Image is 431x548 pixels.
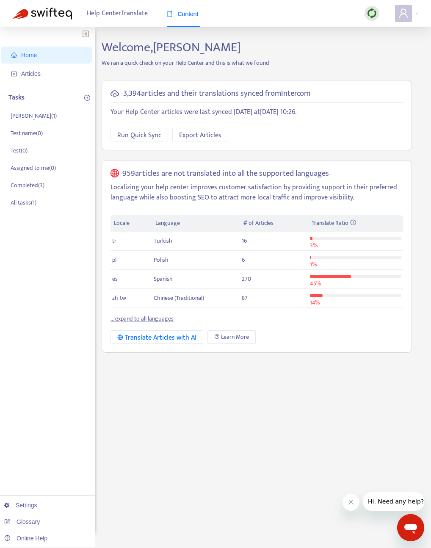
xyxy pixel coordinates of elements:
[152,215,240,232] th: Language
[123,89,310,99] h5: 3,394 articles and their translations synced from Intercom
[87,6,148,22] span: Help Center Translate
[242,274,251,284] span: 270
[84,95,90,101] span: plus-circle
[111,128,168,141] button: Run Quick Sync
[398,8,409,18] span: user
[95,58,418,67] p: We ran a quick check on your Help Center and this is what we found
[242,293,248,303] span: 87
[179,130,221,141] span: Export Articles
[11,71,17,77] span: account-book
[11,198,36,207] p: All tasks ( 1 )
[310,279,321,288] span: 45 %
[310,298,320,307] span: 14 %
[154,274,173,284] span: Spanish
[4,502,37,509] a: Settings
[4,535,47,542] a: Online Help
[13,8,72,19] img: Swifteq
[343,494,359,511] iframe: Close message
[242,255,245,265] span: 6
[4,518,40,525] a: Glossary
[8,93,25,103] p: Tasks
[112,236,116,246] span: tr
[310,241,318,250] span: 3 %
[11,111,57,120] p: [PERSON_NAME] ( 1 )
[172,128,228,141] button: Export Articles
[154,255,169,265] span: Polish
[21,52,37,58] span: Home
[111,183,403,203] p: Localizing your help center improves customer satisfaction by providing support in their preferre...
[102,37,241,58] span: Welcome, [PERSON_NAME]
[111,89,119,98] span: cloud-sync
[117,332,196,343] div: Translate Articles with AI
[221,332,249,342] span: Learn More
[11,163,56,172] p: Assigned to me ( 0 )
[111,314,174,324] a: ... expand to all languages
[11,181,44,190] p: Completed ( 3 )
[112,274,118,284] span: es
[167,11,199,17] span: Content
[122,169,329,179] h5: 959 articles are not translated into all the supported languages
[117,130,161,141] span: Run Quick Sync
[167,11,173,17] span: book
[111,169,119,179] span: global
[112,293,126,303] span: zh-tw
[111,330,203,344] button: Translate Articles with AI
[363,492,424,511] iframe: Message from company
[310,260,317,269] span: 1 %
[112,255,116,265] span: pl
[111,107,403,117] p: Your Help Center articles were last synced [DATE] at [DATE] 10:26 .
[111,215,152,232] th: Locale
[207,330,256,344] a: Learn More
[312,219,400,228] div: Translate Ratio
[240,215,308,232] th: # of Articles
[154,293,204,303] span: Chinese (Traditional)
[397,514,424,541] iframe: Button to launch messaging window
[11,129,43,138] p: Test name ( 0 )
[367,8,377,19] img: sync.dc5367851b00ba804db3.png
[154,236,172,246] span: Turkish
[21,70,41,77] span: Articles
[242,236,247,246] span: 16
[11,146,28,155] p: Test ( 0 )
[11,52,17,58] span: home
